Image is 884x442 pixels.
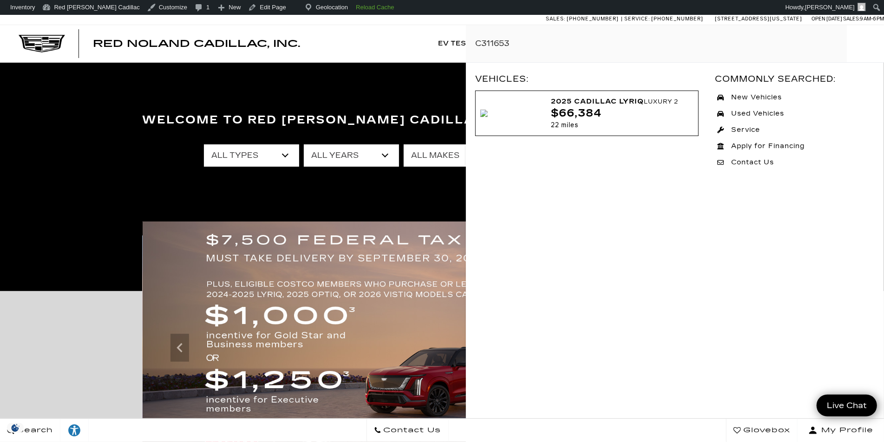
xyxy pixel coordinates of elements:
div: $66,384 [551,108,687,119]
a: Contact Us [715,156,875,169]
span: Red Noland Cadillac, Inc. [93,38,300,49]
img: Cadillac Dark Logo with Cadillac White Text [19,35,65,52]
span: Service: [624,16,650,22]
div: Commonly Searched: [715,72,875,86]
a: Service [715,123,875,137]
span: Live Chat [822,400,871,411]
span: Contact Us [724,158,779,167]
a: [STREET_ADDRESS][US_STATE] [715,16,802,22]
a: New Vehicles [715,91,875,104]
span: Search [14,424,53,437]
span: [PHONE_NUMBER] [567,16,619,22]
span: Contact Us [381,424,441,437]
span: Sales: [546,16,565,22]
div: 22 miles [551,119,687,131]
button: Open user profile menu [798,419,884,442]
img: image.gen [480,110,488,117]
a: Used Vehicles [715,107,875,121]
a: EV Test Drive [433,25,500,62]
select: Filter by type [204,144,299,167]
span: [PERSON_NAME] [805,4,855,11]
select: Filter by make [404,144,499,167]
span: Open [DATE] [812,16,842,22]
span: Service [724,125,765,135]
span: Apply for Financing [724,142,809,151]
a: Explore your accessibility options [60,419,89,442]
h3: Welcome to Red [PERSON_NAME] Cadillac, Inc. [143,111,742,130]
small: Luxury 2 [644,98,679,105]
select: Filter by year [304,144,399,167]
div: Explore your accessibility options [60,423,88,437]
div: Vehicles: [475,72,706,86]
span: New Vehicles [724,93,786,102]
span: Glovebox [741,424,790,437]
img: Opt-Out Icon [5,423,26,433]
a: Glovebox [726,419,798,442]
a: 2025 Cadillac LYRIQLuxury 2$66,38422 miles [475,91,699,136]
div: 2025 Cadillac LYRIQ [551,96,687,108]
span: [PHONE_NUMBER] [651,16,703,22]
input: Search By Keyword [466,25,884,62]
a: Contact Us [367,419,449,442]
span: Sales: [843,16,860,22]
div: Previous [170,334,189,362]
a: Sales: [PHONE_NUMBER] [546,16,621,21]
span: My Profile [818,424,873,437]
a: Service: [PHONE_NUMBER] [621,16,706,21]
span: Used Vehicles [724,109,789,118]
strong: Reload Cache [356,4,394,11]
span: 9 AM-6 PM [860,16,884,22]
a: Red Noland Cadillac, Inc. [93,39,300,48]
a: Live Chat [817,395,877,416]
a: Apply for Financing [715,139,875,153]
section: Click to Open Cookie Consent Modal [5,423,26,433]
